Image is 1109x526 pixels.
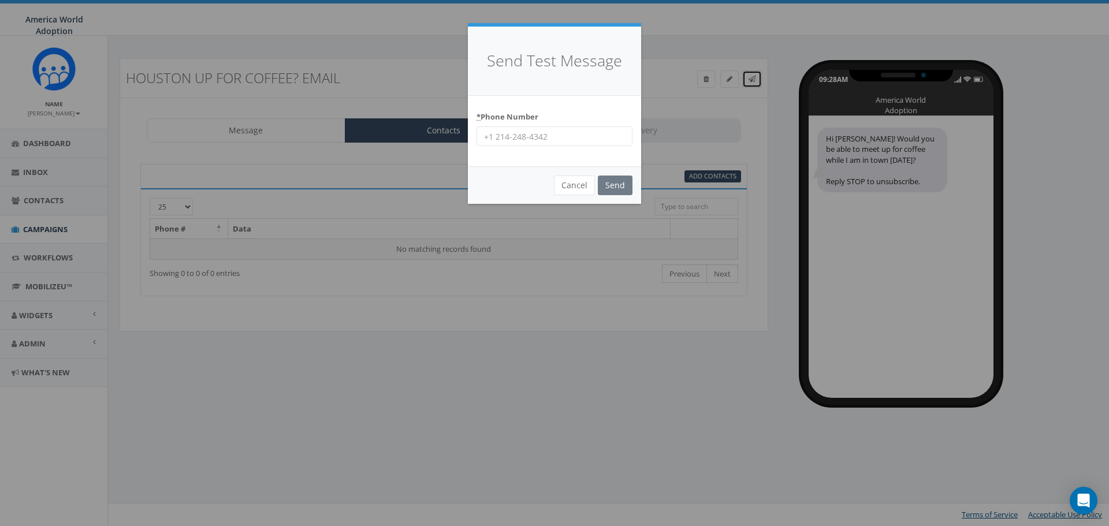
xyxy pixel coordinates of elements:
[485,50,624,72] h4: Send Test Message
[1070,487,1097,514] div: Open Intercom Messenger
[598,176,632,195] input: Send
[477,107,538,122] label: Phone Number
[554,176,595,195] button: Cancel
[477,126,632,146] input: +1 214-248-4342
[477,111,481,122] abbr: required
